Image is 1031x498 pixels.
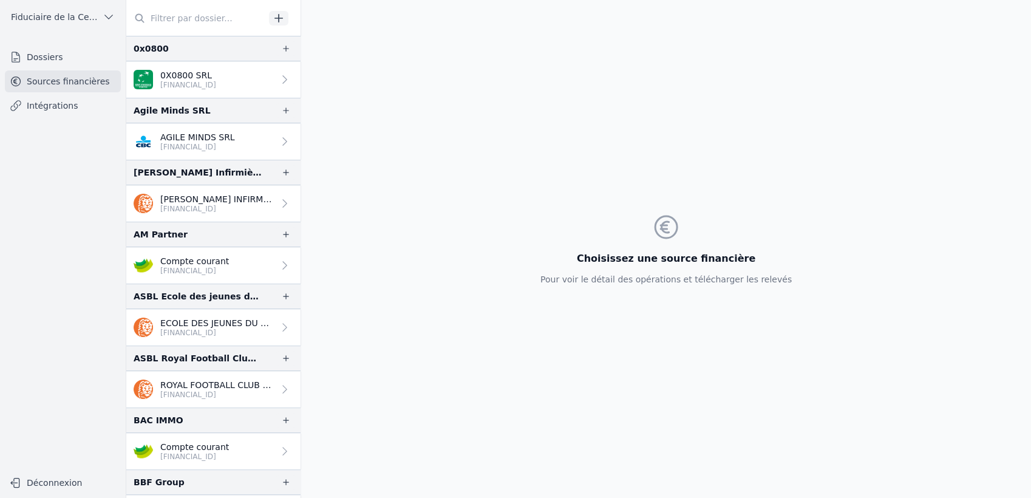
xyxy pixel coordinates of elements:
[126,123,301,160] a: AGILE MINDS SRL [FINANCIAL_ID]
[134,318,153,337] img: ing.png
[160,441,229,453] p: Compte courant
[5,46,121,68] a: Dossiers
[160,193,274,205] p: [PERSON_NAME] INFIRMIERE SCOMM
[540,273,792,285] p: Pour voir le détail des opérations et télécharger les relevés
[134,442,153,461] img: crelan.png
[160,255,229,267] p: Compte courant
[134,103,211,118] div: Agile Minds SRL
[5,7,121,27] button: Fiduciaire de la Cense & Associés
[160,142,235,152] p: [FINANCIAL_ID]
[540,251,792,266] h3: Choisissez une source financière
[134,227,188,242] div: AM Partner
[134,351,262,366] div: ASBL Royal Football Club [PERSON_NAME]
[134,165,262,180] div: [PERSON_NAME] Infirmière
[160,328,274,338] p: [FINANCIAL_ID]
[126,61,301,98] a: 0X0800 SRL [FINANCIAL_ID]
[126,309,301,346] a: ECOLE DES JEUNES DU ROYAL FOOTBALL CLUB WALLONIA HANNUT ASBL [FINANCIAL_ID]
[160,452,229,462] p: [FINANCIAL_ID]
[134,256,153,275] img: crelan.png
[160,131,235,143] p: AGILE MINDS SRL
[134,70,153,89] img: BNP_BE_BUSINESS_GEBABEBB.png
[160,69,216,81] p: 0X0800 SRL
[160,80,216,90] p: [FINANCIAL_ID]
[5,95,121,117] a: Intégrations
[160,390,274,400] p: [FINANCIAL_ID]
[134,132,153,151] img: CBC_CREGBEBB.png
[134,413,183,428] div: BAC IMMO
[126,247,301,284] a: Compte courant [FINANCIAL_ID]
[134,41,169,56] div: 0x0800
[134,475,185,489] div: BBF Group
[160,379,274,391] p: ROYAL FOOTBALL CLUB WALLONIA HANNUT ASBL
[160,317,274,329] p: ECOLE DES JEUNES DU ROYAL FOOTBALL CLUB WALLONIA HANNUT ASBL
[126,433,301,469] a: Compte courant [FINANCIAL_ID]
[160,266,229,276] p: [FINANCIAL_ID]
[134,289,262,304] div: ASBL Ecole des jeunes du Royal football Club Hannutois
[160,204,274,214] p: [FINANCIAL_ID]
[134,380,153,399] img: ing.png
[126,185,301,222] a: [PERSON_NAME] INFIRMIERE SCOMM [FINANCIAL_ID]
[11,11,98,23] span: Fiduciaire de la Cense & Associés
[5,70,121,92] a: Sources financières
[5,473,121,493] button: Déconnexion
[126,371,301,408] a: ROYAL FOOTBALL CLUB WALLONIA HANNUT ASBL [FINANCIAL_ID]
[126,7,265,29] input: Filtrer par dossier...
[134,194,153,213] img: ing.png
